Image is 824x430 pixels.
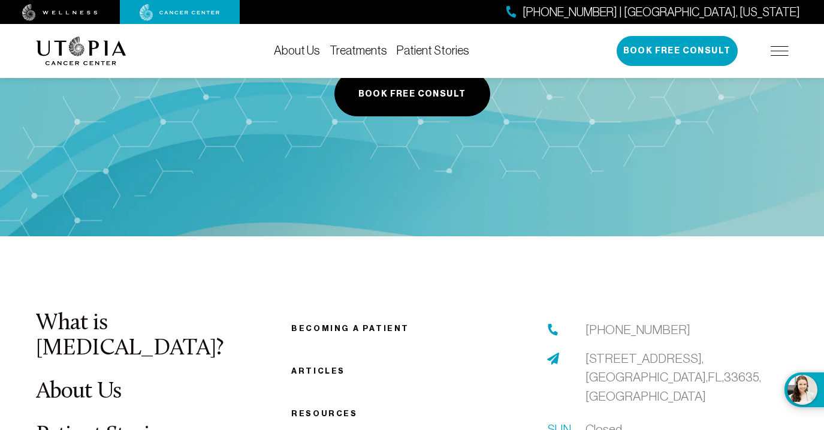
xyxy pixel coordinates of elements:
a: [STREET_ADDRESS],[GEOGRAPHIC_DATA],FL,33635,[GEOGRAPHIC_DATA] [585,349,789,406]
a: [PHONE_NUMBER] [585,320,690,339]
a: Patient Stories [397,44,469,57]
img: icon-hamburger [771,46,789,56]
a: About Us [274,44,320,57]
a: About Us [36,380,122,404]
img: cancer center [140,4,220,21]
img: phone [547,324,559,336]
a: [PHONE_NUMBER] | [GEOGRAPHIC_DATA], [US_STATE] [506,4,800,21]
a: Articles [291,366,345,375]
a: Becoming a patient [291,324,409,333]
span: [PHONE_NUMBER] | [GEOGRAPHIC_DATA], [US_STATE] [523,4,800,21]
img: wellness [22,4,98,21]
a: What is [MEDICAL_DATA]? [36,312,224,360]
a: Resources [291,409,357,418]
img: logo [36,37,126,65]
button: Book Free Consult [617,36,738,66]
span: [STREET_ADDRESS], [GEOGRAPHIC_DATA], FL, 33635, [GEOGRAPHIC_DATA] [585,351,761,403]
button: Book Free Consult [334,71,490,116]
img: address [547,353,559,365]
a: Treatments [330,44,387,57]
